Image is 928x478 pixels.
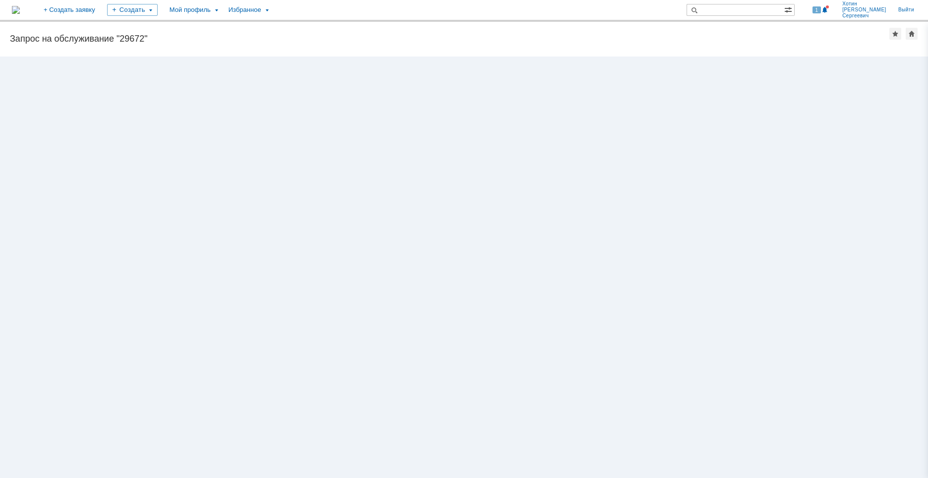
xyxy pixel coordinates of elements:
div: Сделать домашней страницей [906,28,918,40]
div: Создать [107,4,158,16]
span: [PERSON_NAME] [842,7,886,13]
span: Сергеевич [842,13,886,19]
a: Перейти на домашнюю страницу [12,6,20,14]
span: Хотин [842,1,886,7]
div: Добавить в избранное [889,28,901,40]
img: logo [12,6,20,14]
span: 1 [812,6,821,13]
span: Расширенный поиск [784,4,794,14]
div: Запрос на обслуживание "29672" [10,34,889,44]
